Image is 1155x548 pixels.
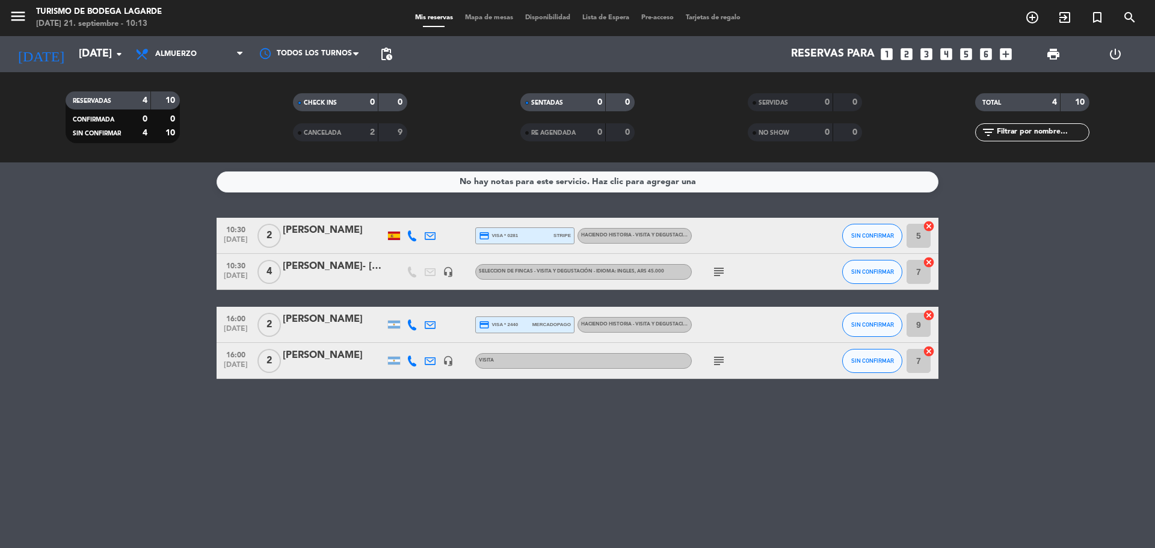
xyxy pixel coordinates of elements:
[283,259,385,274] div: [PERSON_NAME]- [PERSON_NAME]
[283,312,385,327] div: [PERSON_NAME]
[938,46,954,62] i: looks_4
[143,115,147,123] strong: 0
[532,321,571,328] span: mercadopago
[73,131,121,137] span: SIN CONFIRMAR
[1090,10,1104,25] i: turned_in_not
[479,230,518,241] span: visa * 0281
[635,14,680,21] span: Pre-acceso
[304,130,341,136] span: CANCELADA
[759,100,788,106] span: SERVIDAS
[825,128,830,137] strong: 0
[581,322,739,327] span: HACIENDO HISTORIA - visita y degustación - Idioma: Español
[479,319,490,330] i: credit_card
[155,50,197,58] span: Almuerzo
[712,354,726,368] i: subject
[257,260,281,284] span: 4
[143,129,147,137] strong: 4
[165,96,177,105] strong: 10
[996,126,1089,139] input: Filtrar por nombre...
[73,98,111,104] span: RESERVADAS
[379,47,393,61] span: pending_actions
[825,98,830,106] strong: 0
[923,220,935,232] i: cancel
[409,14,459,21] span: Mis reservas
[479,319,518,330] span: visa * 2440
[283,223,385,238] div: [PERSON_NAME]
[170,115,177,123] strong: 0
[1123,10,1137,25] i: search
[923,345,935,357] i: cancel
[958,46,974,62] i: looks_5
[9,41,73,67] i: [DATE]
[576,14,635,21] span: Lista de Espera
[221,325,251,339] span: [DATE]
[283,348,385,363] div: [PERSON_NAME]
[257,224,281,248] span: 2
[459,14,519,21] span: Mapa de mesas
[635,269,664,274] span: , ARS 45.000
[625,98,632,106] strong: 0
[842,313,902,337] button: SIN CONFIRMAR
[519,14,576,21] span: Disponibilidad
[851,268,894,275] span: SIN CONFIRMAR
[625,128,632,137] strong: 0
[165,129,177,137] strong: 10
[443,266,454,277] i: headset_mic
[143,96,147,105] strong: 4
[36,18,162,30] div: [DATE] 21. septiembre - 10:13
[1058,10,1072,25] i: exit_to_app
[531,100,563,106] span: SENTADAS
[479,269,664,274] span: SELECCION DE FINCAS - Visita y degustación - Idioma: Ingles
[221,236,251,250] span: [DATE]
[982,100,1001,106] span: TOTAL
[978,46,994,62] i: looks_6
[460,175,696,189] div: No hay notas para este servicio. Haz clic para agregar una
[257,349,281,373] span: 2
[73,117,114,123] span: CONFIRMADA
[998,46,1014,62] i: add_box
[479,358,494,363] span: VISITA
[1052,98,1057,106] strong: 4
[759,130,789,136] span: NO SHOW
[597,98,602,106] strong: 0
[112,47,126,61] i: arrow_drop_down
[923,309,935,321] i: cancel
[879,46,895,62] i: looks_one
[9,7,27,25] i: menu
[1084,36,1146,72] div: LOG OUT
[899,46,914,62] i: looks_two
[981,125,996,140] i: filter_list
[1108,47,1123,61] i: power_settings_new
[221,311,251,325] span: 16:00
[791,48,875,60] span: Reservas para
[1046,47,1061,61] span: print
[851,357,894,364] span: SIN CONFIRMAR
[1025,10,1039,25] i: add_circle_outline
[221,222,251,236] span: 10:30
[257,313,281,337] span: 2
[221,347,251,361] span: 16:00
[842,349,902,373] button: SIN CONFIRMAR
[370,98,375,106] strong: 0
[553,232,571,239] span: stripe
[304,100,337,106] span: CHECK INS
[581,233,733,238] span: HACIENDO HISTORIA - visita y degustación - Idioma: Ingles
[842,224,902,248] button: SIN CONFIRMAR
[221,258,251,272] span: 10:30
[221,361,251,375] span: [DATE]
[852,98,860,106] strong: 0
[531,130,576,136] span: RE AGENDADA
[851,321,894,328] span: SIN CONFIRMAR
[221,272,251,286] span: [DATE]
[852,128,860,137] strong: 0
[9,7,27,29] button: menu
[479,230,490,241] i: credit_card
[597,128,602,137] strong: 0
[919,46,934,62] i: looks_3
[398,128,405,137] strong: 9
[842,260,902,284] button: SIN CONFIRMAR
[443,356,454,366] i: headset_mic
[398,98,405,106] strong: 0
[370,128,375,137] strong: 2
[712,265,726,279] i: subject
